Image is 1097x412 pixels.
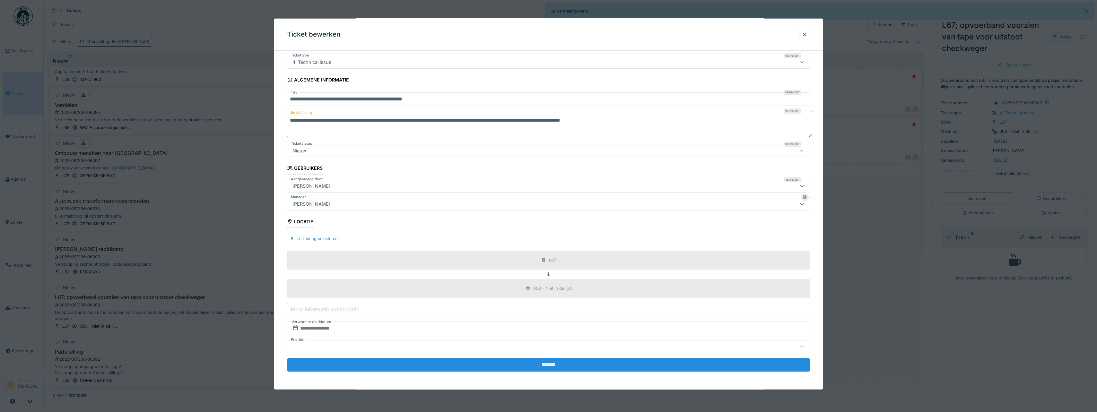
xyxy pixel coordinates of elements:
div: Verplicht [784,90,801,95]
label: Ticketstatus [290,141,313,146]
div: 000 - Niet in de lijst [533,285,572,291]
div: L67 [549,257,556,263]
div: Locatie [287,217,313,227]
label: Titel [290,90,300,95]
div: [PERSON_NAME] [290,200,333,207]
label: Verwachte einddatum [291,318,332,325]
div: Nieuw [290,147,309,154]
label: Meer informatie over locatie [290,305,361,313]
div: [PERSON_NAME] [290,182,333,189]
div: Verplicht [784,142,801,147]
div: Uitrusting selecteren [287,234,340,243]
label: Beschrijving [290,108,313,116]
label: Manager [290,194,307,200]
div: Verplicht [784,108,801,114]
h3: Ticket bewerken [287,30,341,39]
div: Gebruikers [287,163,323,174]
label: Prioriteit [290,337,307,342]
div: Verplicht [784,53,801,58]
label: Tickettype [290,53,310,58]
div: 4. Technical issue [290,59,334,66]
div: Verplicht [784,177,801,182]
label: Aangevraagd door [290,176,324,182]
div: Algemene informatie [287,75,349,86]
